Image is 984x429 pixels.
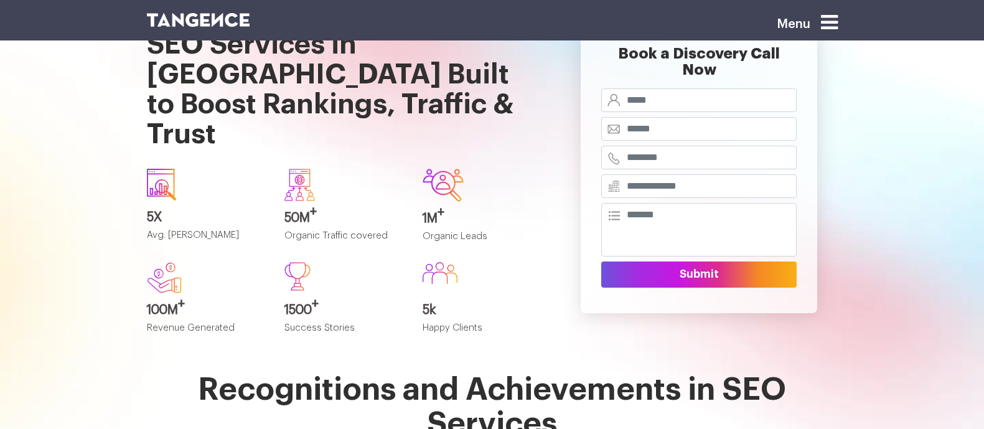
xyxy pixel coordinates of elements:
[284,323,404,344] p: Success Stories
[423,212,542,225] h3: 1M
[147,262,182,293] img: new.svg
[147,323,266,344] p: Revenue Generated
[310,205,317,218] sup: +
[147,13,250,27] img: logo SVG
[147,230,266,251] p: Avg. [PERSON_NAME]
[601,45,797,88] h2: Book a Discovery Call Now
[284,303,404,317] h3: 1500
[312,298,319,310] sup: +
[284,262,311,291] img: Path%20473.svg
[438,206,444,219] sup: +
[147,210,266,224] h3: 5X
[423,303,542,317] h3: 5k
[423,323,542,344] p: Happy Clients
[284,231,404,252] p: Organic Traffic covered
[178,298,185,310] sup: +
[601,262,797,288] button: Submit
[284,169,315,201] img: Group-640.svg
[423,232,542,252] p: Organic Leads
[147,303,266,317] h3: 100M
[423,262,457,284] img: Group%20586.svg
[284,211,404,225] h3: 50M
[423,169,464,202] img: Group-642.svg
[147,169,177,200] img: icon1.svg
